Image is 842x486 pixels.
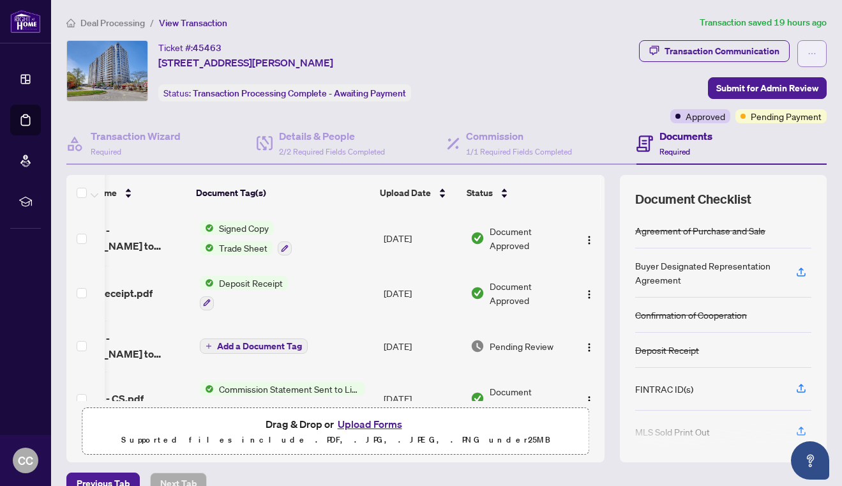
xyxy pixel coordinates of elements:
[639,40,790,62] button: Transaction Communication
[379,321,465,372] td: [DATE]
[579,388,599,409] button: Logo
[579,336,599,356] button: Logo
[375,175,462,211] th: Upload Date
[635,382,693,396] div: FINTRAC ID(s)
[808,49,816,58] span: ellipsis
[18,452,33,469] span: CC
[80,17,145,29] span: Deal Processing
[66,19,75,27] span: home
[751,109,822,123] span: Pending Payment
[659,128,712,144] h4: Documents
[10,10,41,33] img: logo
[470,391,485,406] img: Document Status
[467,186,493,200] span: Status
[200,221,214,235] img: Status Icon
[380,186,431,200] span: Upload Date
[193,87,406,99] span: Transaction Processing Complete - Awaiting Payment
[200,338,308,354] button: Add a Document Tag
[379,211,465,266] td: [DATE]
[584,289,594,300] img: Logo
[659,147,690,156] span: Required
[379,266,465,321] td: [DATE]
[191,175,375,211] th: Document Tag(s)
[91,147,121,156] span: Required
[579,283,599,303] button: Logo
[635,308,747,322] div: Confirmation of Cooperation
[217,342,302,351] span: Add a Document Tag
[379,372,465,427] td: [DATE]
[91,128,181,144] h4: Transaction Wizard
[665,41,779,61] div: Transaction Communication
[584,395,594,406] img: Logo
[635,343,699,357] div: Deposit Receipt
[708,77,827,99] button: Submit for Admin Review
[470,286,485,300] img: Document Status
[635,259,781,287] div: Buyer Designated Representation Agreement
[214,382,365,396] span: Commission Statement Sent to Listing Brokerage
[791,441,829,480] button: Open asap
[158,55,333,70] span: [STREET_ADDRESS][PERSON_NAME]
[59,331,190,361] span: 2511506 - [PERSON_NAME] to review.pdf
[200,382,214,396] img: Status Icon
[67,41,147,101] img: IMG-E12252659_1.jpg
[490,384,569,413] span: Document Approved
[462,175,570,211] th: Status
[466,147,572,156] span: 1/1 Required Fields Completed
[200,382,365,416] button: Status IconCommission Statement Sent to Listing Brokerage
[635,425,710,439] div: MLS Sold Print Out
[334,416,406,432] button: Upload Forms
[200,276,214,290] img: Status Icon
[159,17,227,29] span: View Transaction
[193,42,222,54] span: 45463
[490,339,553,353] span: Pending Review
[158,84,411,102] div: Status:
[466,128,572,144] h4: Commission
[266,416,406,432] span: Drag & Drop or
[200,221,292,255] button: Status IconSigned CopyStatus IconTrade Sheet
[200,276,288,310] button: Status IconDeposit Receipt
[214,276,288,290] span: Deposit Receipt
[90,432,581,448] p: Supported files include .PDF, .JPG, .JPEG, .PNG under 25 MB
[470,231,485,245] img: Document Status
[150,15,154,30] li: /
[490,224,569,252] span: Document Approved
[50,175,191,211] th: (10) File Name
[279,147,385,156] span: 2/2 Required Fields Completed
[82,408,589,455] span: Drag & Drop orUpload FormsSupported files include .PDF, .JPG, .JPEG, .PNG under25MB
[59,223,190,254] span: 2511506 - [PERSON_NAME] to review.pdf
[214,241,273,255] span: Trade Sheet
[579,228,599,248] button: Logo
[59,285,153,301] span: Deposit Receipt.pdf
[584,235,594,245] img: Logo
[490,279,569,307] span: Document Approved
[279,128,385,144] h4: Details & People
[686,109,725,123] span: Approved
[214,221,274,235] span: Signed Copy
[200,241,214,255] img: Status Icon
[584,342,594,353] img: Logo
[158,40,222,55] div: Ticket #:
[700,15,827,30] article: Transaction saved 19 hours ago
[716,78,818,98] span: Submit for Admin Review
[470,339,485,353] img: Document Status
[635,190,751,208] span: Document Checklist
[635,224,765,238] div: Agreement of Purchase and Sale
[206,343,212,349] span: plus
